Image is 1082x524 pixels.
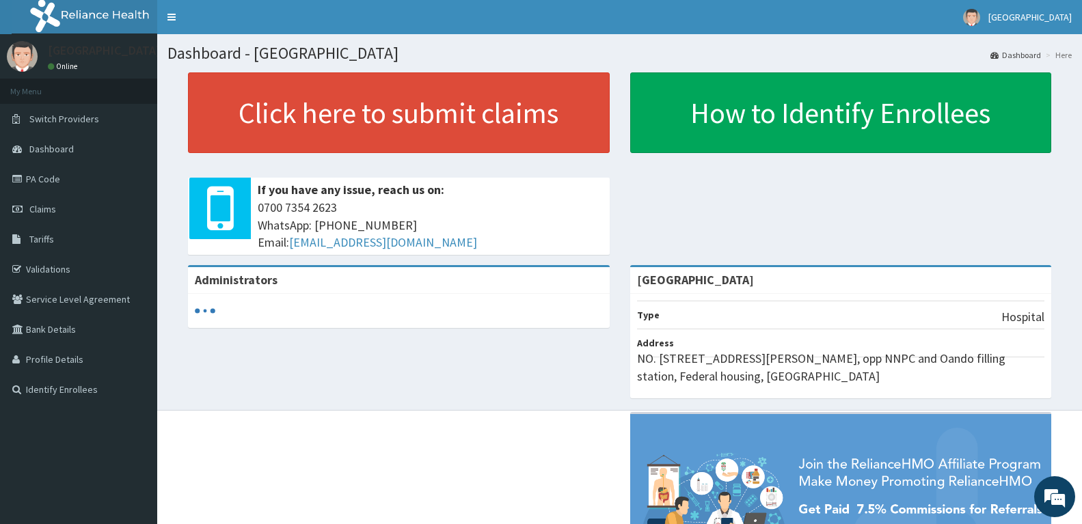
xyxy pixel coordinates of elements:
b: If you have any issue, reach us on: [258,182,444,197]
b: Address [637,337,674,349]
b: Administrators [195,272,278,288]
strong: [GEOGRAPHIC_DATA] [637,272,754,288]
a: How to Identify Enrollees [630,72,1052,153]
a: Online [48,61,81,71]
p: Hospital [1001,308,1044,326]
span: Dashboard [29,143,74,155]
h1: Dashboard - [GEOGRAPHIC_DATA] [167,44,1072,62]
li: Here [1042,49,1072,61]
a: Dashboard [990,49,1041,61]
span: [GEOGRAPHIC_DATA] [988,11,1072,23]
b: Type [637,309,660,321]
span: Switch Providers [29,113,99,125]
span: 0700 7354 2623 WhatsApp: [PHONE_NUMBER] Email: [258,199,603,251]
svg: audio-loading [195,301,215,321]
p: NO. [STREET_ADDRESS][PERSON_NAME], opp NNPC and Oando filling station, Federal housing, [GEOGRAPH... [637,350,1045,385]
p: [GEOGRAPHIC_DATA] [48,44,161,57]
a: Click here to submit claims [188,72,610,153]
a: [EMAIL_ADDRESS][DOMAIN_NAME] [289,234,477,250]
span: Tariffs [29,233,54,245]
img: User Image [963,9,980,26]
img: User Image [7,41,38,72]
span: Claims [29,203,56,215]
